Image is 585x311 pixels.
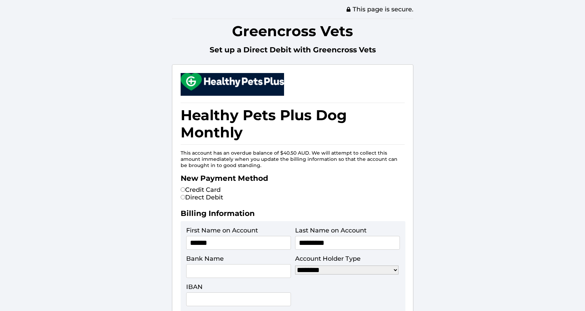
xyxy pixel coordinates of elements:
h1: Greencross Vets [172,19,413,43]
input: Direct Debit [181,195,185,199]
label: Bank Name [186,255,224,262]
label: Last Name on Account [295,227,366,234]
label: Account Holder Type [295,255,361,262]
label: Direct Debit [181,194,223,201]
h2: New Payment Method [181,174,405,186]
h2: Set up a Direct Debit with Greencross Vets [172,45,413,58]
h2: Billing Information [181,209,405,221]
input: Credit Card [181,187,185,192]
label: First Name on Account [186,227,258,234]
h1: Healthy Pets Plus Dog Monthly [181,103,405,145]
label: IBAN [186,283,203,291]
img: small.png [181,73,284,91]
span: This page is secure. [346,6,413,13]
p: This account has an overdue balance of $40.50 AUD. We will attempt to collect this amount immedia... [181,150,405,168]
label: Credit Card [181,186,221,194]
